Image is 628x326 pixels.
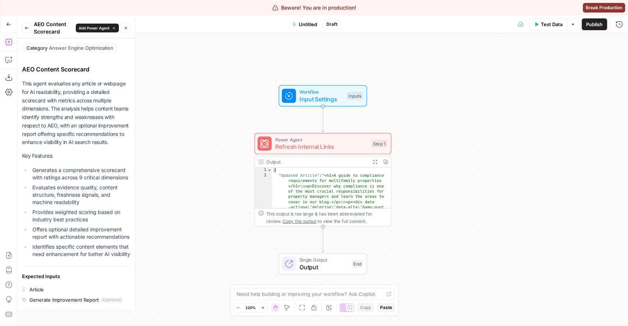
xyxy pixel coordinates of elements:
span: Refresh Internal Links [275,142,368,151]
div: Output [266,158,367,165]
li: Identifies specific content elements that need enhancement for better AI visibility [31,243,131,258]
span: Paste [380,304,392,311]
button: Break Production [583,3,625,13]
span: Copy the output [283,218,316,224]
span: Output [299,263,348,271]
div: WorkflowInput SettingsInputs [255,85,391,106]
span: Workflow [299,88,343,95]
span: Single Output [299,256,348,263]
span: Copy [360,304,371,311]
div: (Optional) [102,297,122,303]
div: Expected Inputs [22,273,131,280]
div: Generate Improvement Report [29,296,99,304]
div: Single OutputOutputEnd [255,253,391,274]
button: Untitled [288,18,322,30]
div: Inputs [347,92,363,100]
button: Add Power Agent [76,24,119,32]
li: Evaluates evidence quality, content structure, freshness signals, and machine readability [31,184,131,206]
div: 1 [255,168,272,173]
li: Generates a comprehensive scorecard with ratings across 9 critical dimensions [31,166,131,181]
span: 120% [245,305,256,311]
span: Add Power Agent [79,25,110,31]
span: Break Production [586,4,622,11]
span: Answer Engine Optimization [49,44,113,52]
span: Power Agent [275,136,368,143]
div: Step 1 [372,140,387,148]
span: Publish [586,21,603,28]
button: Publish [582,18,607,30]
p: Key Features: [22,152,131,160]
span: Category [26,44,47,52]
button: Test Data [529,18,567,30]
div: Power AgentRefresh Internal LinksStep 1Output{ "Updated Article":"<h1>A guide to compliance requi... [255,133,391,227]
li: Provides weighted scoring based on industry best practices [31,208,131,223]
div: End [352,260,363,268]
button: Copy [357,303,374,312]
div: AEO Content Scorecard [22,65,131,74]
p: This agent evaluates any article or webpage for AI readability, providing a detailed scorecard wi... [22,80,131,147]
button: Paste [377,303,395,312]
li: Offers optional detailed improvement report with actionable recommendations [31,226,131,241]
div: Beware! You are in production! [272,4,356,11]
span: Toggle code folding, rows 1 through 3 [267,168,272,173]
span: Test Data [541,21,563,28]
div: Article [29,286,44,293]
span: Input Settings [299,95,343,104]
g: Edge from step_1 to end [322,227,324,252]
span: Untitled [299,21,317,28]
g: Edge from start to step_1 [322,106,324,132]
span: Draft [326,21,337,28]
div: This output is too large & has been abbreviated for review. to view the full content. [266,210,387,224]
